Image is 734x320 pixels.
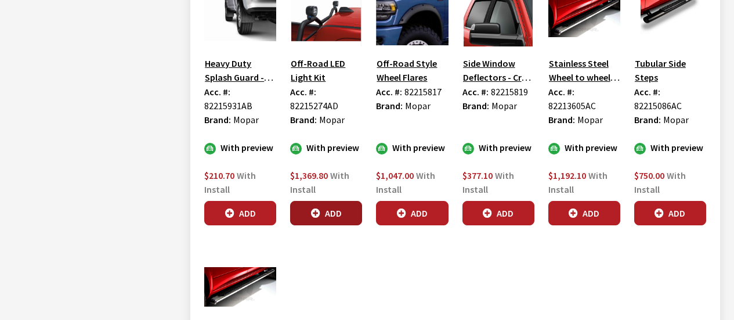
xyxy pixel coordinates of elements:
[548,56,620,85] button: Stainless Steel Wheel to wheel Tubular side steps for Crew cab with 8' bed
[204,258,276,316] img: Image for Wheel to Wheel Stainless Steel Side Steps for Crew Cab
[634,113,661,127] label: Brand:
[491,86,528,98] span: 82215819
[376,85,402,99] label: Acc. #:
[634,85,660,99] label: Acc. #:
[548,113,575,127] label: Brand:
[404,86,442,98] span: 82215817
[634,100,682,112] span: 82215086AC
[376,170,414,181] span: $1,047.00
[376,99,403,113] label: Brand:
[548,85,574,99] label: Acc. #:
[548,100,596,112] span: 82213605AC
[634,56,706,85] button: Tubular Side Steps
[462,141,534,154] div: With preview
[204,141,276,154] div: With preview
[462,170,493,181] span: $377.10
[290,56,362,85] button: Off-Road LED Light Kit
[405,100,431,112] span: Mopar
[548,170,586,181] span: $1,192.10
[577,114,603,125] span: Mopar
[204,170,234,181] span: $210.70
[376,56,448,85] button: Off-Road Style Wheel Flares
[233,114,259,125] span: Mopar
[290,141,362,154] div: With preview
[376,141,448,154] div: With preview
[290,100,338,112] span: 82215274AD
[204,201,276,225] button: Add
[204,56,276,85] button: Heavy Duty Splash Guard - Rear for Vehicles withoout Production Fender Flares
[462,56,534,85] button: Side Window Deflectors - Crew and Mega Cab
[548,141,620,154] div: With preview
[634,201,706,225] button: Add
[204,100,252,112] span: 82215931AB
[204,113,231,127] label: Brand:
[376,201,448,225] button: Add
[290,170,328,181] span: $1,369.80
[462,99,489,113] label: Brand:
[290,85,316,99] label: Acc. #:
[634,141,706,154] div: With preview
[663,114,689,125] span: Mopar
[491,100,517,112] span: Mopar
[462,85,489,99] label: Acc. #:
[204,85,230,99] label: Acc. #:
[290,113,317,127] label: Brand:
[290,201,362,225] button: Add
[634,170,664,181] span: $750.00
[548,201,620,225] button: Add
[462,201,534,225] button: Add
[319,114,345,125] span: Mopar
